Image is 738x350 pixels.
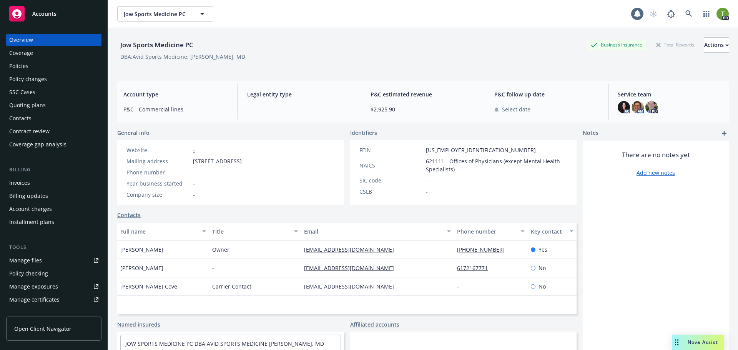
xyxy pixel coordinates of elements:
a: Installment plans [6,216,101,228]
div: SSC Cases [9,86,35,98]
img: photo [645,101,658,113]
span: Jow Sports Medicine PC [124,10,190,18]
span: P&C estimated revenue [371,90,475,98]
div: Billing [6,166,101,174]
span: [PERSON_NAME] [120,264,163,272]
span: Legal entity type [247,90,352,98]
div: Coverage gap analysis [9,138,66,151]
a: Policy changes [6,73,101,85]
span: No [539,264,546,272]
img: photo [716,8,729,20]
a: [EMAIL_ADDRESS][DOMAIN_NAME] [304,283,400,290]
a: Accounts [6,3,101,25]
span: Identifiers [350,129,377,137]
div: Overview [9,34,33,46]
div: Installment plans [9,216,54,228]
a: 6172167771 [457,264,494,272]
img: photo [618,101,630,113]
div: FEIN [359,146,423,154]
div: Contract review [9,125,50,138]
a: Policy checking [6,267,101,280]
a: SSC Cases [6,86,101,98]
a: Coverage gap analysis [6,138,101,151]
span: - [193,191,195,199]
a: Quoting plans [6,99,101,111]
span: - [212,264,214,272]
a: Invoices [6,177,101,189]
button: Nova Assist [672,335,724,350]
div: CSLB [359,187,423,196]
button: Phone number [454,222,527,241]
a: Manage files [6,254,101,267]
div: Contacts [9,112,32,124]
div: Email [304,227,442,236]
div: Policies [9,60,28,72]
a: Billing updates [6,190,101,202]
div: Phone number [457,227,516,236]
a: Affiliated accounts [350,320,399,328]
a: Manage exposures [6,280,101,293]
div: Manage files [9,254,42,267]
div: Year business started [126,179,190,187]
a: [EMAIL_ADDRESS][DOMAIN_NAME] [304,246,400,253]
span: Open Client Navigator [14,325,71,333]
a: Account charges [6,203,101,215]
button: Email [301,222,454,241]
a: Search [681,6,696,22]
span: Carrier Contact [212,282,251,290]
a: Policies [6,60,101,72]
span: There are no notes yet [622,150,690,159]
div: Business Insurance [587,40,646,50]
span: P&C follow up date [494,90,599,98]
span: - [426,176,428,184]
span: P&C - Commercial lines [123,105,228,113]
div: Manage exposures [9,280,58,293]
a: - [457,283,465,290]
a: Start snowing [646,6,661,22]
a: Contract review [6,125,101,138]
span: [US_EMPLOYER_IDENTIFICATION_NUMBER] [426,146,536,154]
div: Coverage [9,47,33,59]
button: Key contact [528,222,577,241]
div: Website [126,146,190,154]
span: No [539,282,546,290]
div: Manage BORs [9,307,45,319]
a: Manage BORs [6,307,101,319]
a: Contacts [117,211,141,219]
div: Mailing address [126,157,190,165]
span: - [193,168,195,176]
div: Drag to move [672,335,681,350]
a: Overview [6,34,101,46]
span: Yes [539,245,547,254]
div: Tools [6,244,101,251]
div: Manage certificates [9,294,60,306]
div: Total Rewards [652,40,698,50]
span: - [193,179,195,187]
div: Key contact [531,227,565,236]
span: Notes [583,129,598,138]
span: Owner [212,245,229,254]
div: Title [212,227,289,236]
div: Company size [126,191,190,199]
a: Switch app [699,6,714,22]
div: Phone number [126,168,190,176]
a: Manage certificates [6,294,101,306]
span: 621111 - Offices of Physicians (except Mental Health Specialists) [426,157,568,173]
div: Policy checking [9,267,48,280]
a: [EMAIL_ADDRESS][DOMAIN_NAME] [304,264,400,272]
span: Service team [618,90,723,98]
div: DBA: Avid Sports Medicine; [PERSON_NAME], MD [120,53,245,61]
button: Actions [704,37,729,53]
a: - [193,146,195,154]
div: SIC code [359,176,423,184]
span: - [247,105,352,113]
div: Account charges [9,203,52,215]
span: $2,925.90 [371,105,475,113]
div: Invoices [9,177,30,189]
span: Nova Assist [688,339,718,345]
div: Full name [120,227,198,236]
span: [PERSON_NAME] Cove [120,282,177,290]
button: Jow Sports Medicine PC [117,6,213,22]
img: photo [632,101,644,113]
